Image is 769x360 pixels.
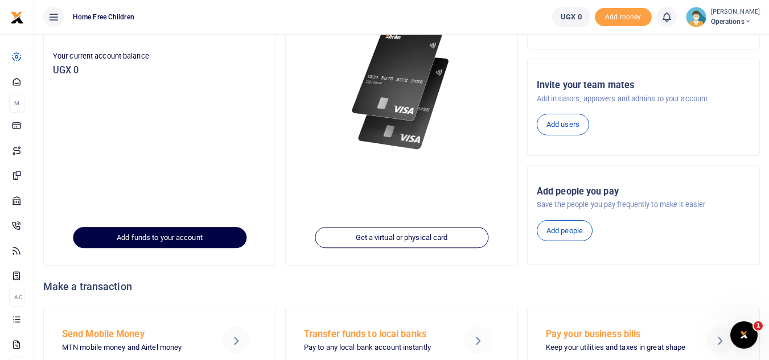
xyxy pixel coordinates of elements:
h5: UGX 0 [53,65,266,76]
p: MTN mobile money and Airtel money [62,342,206,354]
img: xente-_physical_cards.png [348,20,455,157]
span: Add money [595,8,652,27]
span: UGX 0 [561,11,582,23]
h5: Add people you pay [537,186,750,197]
span: Operations [711,16,760,27]
a: Add funds to your account [73,227,246,249]
a: UGX 0 [552,7,590,27]
a: logo-small logo-large logo-large [10,13,24,21]
li: M [9,94,24,113]
li: Wallet ballance [548,7,595,27]
p: Your current account balance [53,51,266,62]
li: Toup your wallet [595,8,652,27]
p: Save the people you pay frequently to make it easier [537,199,750,210]
p: Keep your utilities and taxes in great shape [546,342,690,354]
a: Add users [537,114,589,135]
a: Add people [537,220,593,242]
h5: Transfer funds to local banks [304,329,448,340]
h4: Make a transaction [43,280,760,293]
span: 1 [754,321,763,330]
p: Add initiators, approvers and admins to your account [537,93,750,105]
h5: Send Mobile Money [62,329,206,340]
img: profile-user [686,7,706,27]
small: [PERSON_NAME] [711,7,760,17]
a: Add money [595,12,652,20]
h5: Invite your team mates [537,80,750,91]
img: logo-small [10,11,24,24]
h5: Pay your business bills [546,329,690,340]
iframe: Intercom live chat [730,321,758,349]
a: profile-user [PERSON_NAME] Operations [686,7,760,27]
li: Ac [9,288,24,307]
p: Pay to any local bank account instantly [304,342,448,354]
a: Get a virtual or physical card [315,227,488,249]
span: Home Free Children [68,12,139,22]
